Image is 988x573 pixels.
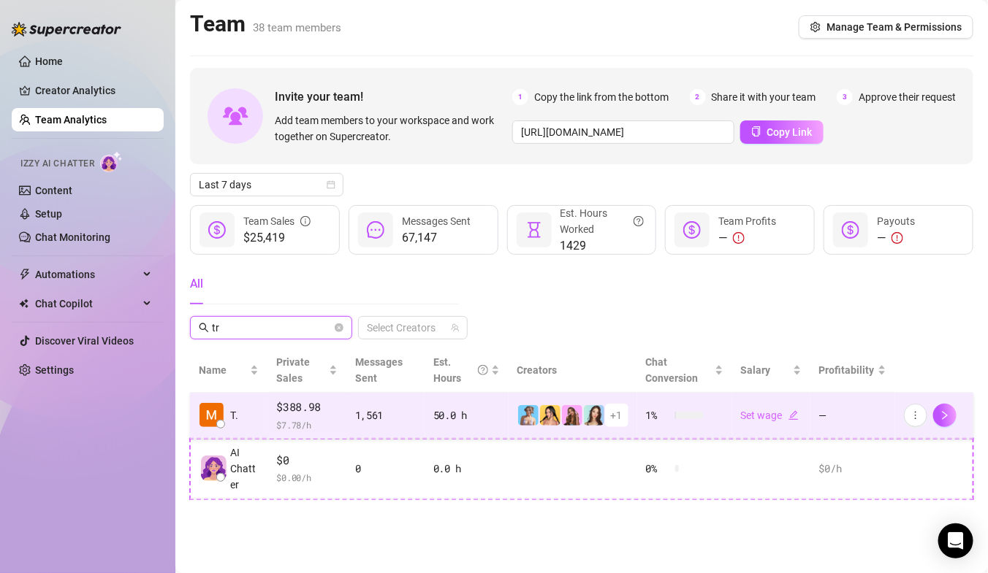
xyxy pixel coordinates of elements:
[35,55,63,67] a: Home
[819,461,886,477] div: $0 /h
[534,89,669,105] span: Copy the link from the bottom
[276,399,337,416] span: $388.98
[940,410,950,420] span: right
[512,89,528,105] span: 1
[402,215,471,227] span: Messages Sent
[199,403,224,427] img: Trixia Sy
[842,221,859,239] span: dollar-circle
[683,221,701,239] span: dollar-circle
[826,21,962,33] span: Manage Team & Permissions
[767,126,813,138] span: Copy Link
[560,205,645,237] div: Est. Hours Worked
[243,229,311,247] span: $25,419
[741,364,771,376] span: Salary
[35,231,110,243] a: Chat Monitoring
[525,221,543,239] span: hourglass
[877,215,915,227] span: Payouts
[19,269,31,280] span: thunderbolt
[20,157,94,171] span: Izzy AI Chatter
[199,174,335,196] span: Last 7 days
[718,229,776,247] div: —
[253,21,341,34] span: 38 team members
[230,407,238,423] span: T.
[199,362,247,378] span: Name
[276,418,337,432] span: $ 7.78 /h
[741,409,799,421] a: Set wageedit
[35,114,107,126] a: Team Analytics
[402,229,471,247] span: 67,147
[367,221,384,239] span: message
[276,470,337,485] span: $ 0.00 /h
[201,455,227,481] img: izzy-ai-chatter-avatar-DDCN_rTZ.svg
[733,232,745,244] span: exclamation-circle
[560,237,645,255] span: 1429
[584,405,604,426] img: Amelia
[751,126,761,136] span: copy
[788,410,799,420] span: edit
[35,292,139,315] span: Chat Copilot
[100,151,123,172] img: AI Chatter
[478,354,488,386] span: question-circle
[335,323,343,332] button: close-circle
[892,232,903,244] span: exclamation-circle
[190,10,341,38] h2: Team
[433,461,500,477] div: 0.0 h
[35,335,134,347] a: Discover Viral Videos
[646,407,669,423] span: 1 %
[190,275,203,293] div: All
[540,405,560,426] img: Jocelyn
[35,185,72,196] a: Content
[718,215,776,227] span: Team Profits
[355,356,403,384] span: Messages Sent
[799,15,973,39] button: Manage Team & Permissions
[35,208,62,220] a: Setup
[819,364,875,376] span: Profitability
[35,364,74,376] a: Settings
[877,229,915,247] div: —
[327,180,335,189] span: calendar
[810,393,895,439] td: —
[509,348,637,393] th: Creators
[518,405,539,426] img: Vanessa
[275,88,512,106] span: Invite your team!
[810,22,821,32] span: setting
[355,407,416,423] div: 1,561
[740,120,824,144] button: Copy Link
[355,461,416,477] div: 0
[212,320,332,336] input: Search members
[433,354,488,386] div: Est. Hours
[300,213,311,229] span: info-circle
[243,213,311,229] div: Team Sales
[275,112,506,145] span: Add team members to your workspace and work together on Supercreator.
[611,407,623,423] span: + 1
[837,89,853,105] span: 3
[451,323,460,332] span: team
[230,445,259,493] span: AI Chatter
[646,356,699,384] span: Chat Conversion
[199,323,209,333] span: search
[276,356,310,384] span: Private Sales
[35,79,152,102] a: Creator Analytics
[35,263,139,286] span: Automations
[12,22,121,36] img: logo-BBDzfeDw.svg
[634,205,644,237] span: question-circle
[19,299,28,309] img: Chat Copilot
[208,221,226,239] span: dollar-circle
[562,405,582,426] img: Ari
[938,523,973,558] div: Open Intercom Messenger
[859,89,956,105] span: Approve their request
[190,348,267,393] th: Name
[276,452,337,469] span: $0
[433,407,500,423] div: 50.0 h
[911,410,921,420] span: more
[646,461,669,477] span: 0 %
[690,89,706,105] span: 2
[712,89,816,105] span: Share it with your team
